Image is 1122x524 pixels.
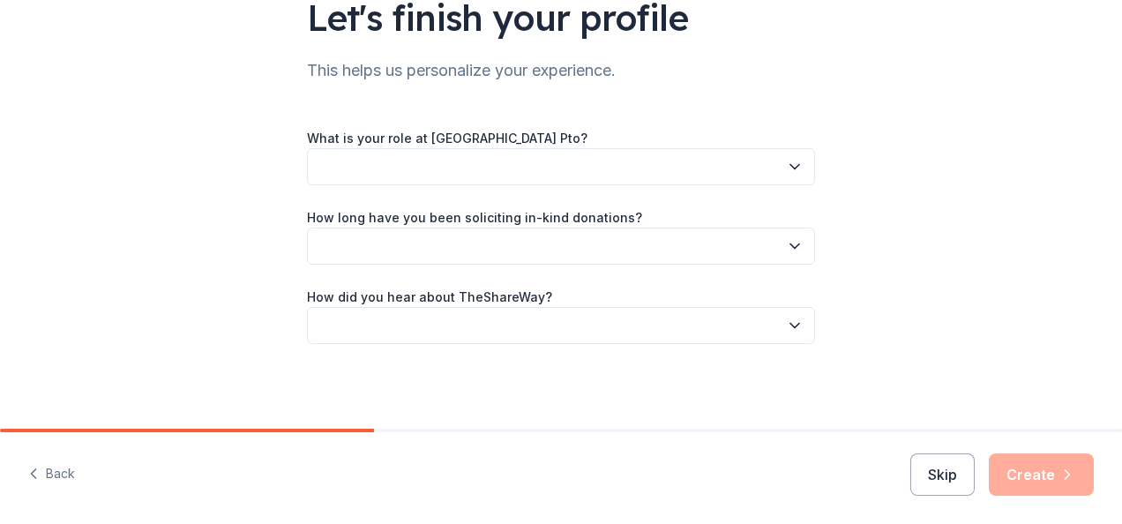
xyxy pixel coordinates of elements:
[307,209,642,227] label: How long have you been soliciting in-kind donations?
[307,130,587,147] label: What is your role at [GEOGRAPHIC_DATA] Pto?
[307,288,552,306] label: How did you hear about TheShareWay?
[28,456,75,493] button: Back
[307,56,815,85] div: This helps us personalize your experience.
[910,453,975,496] button: Skip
